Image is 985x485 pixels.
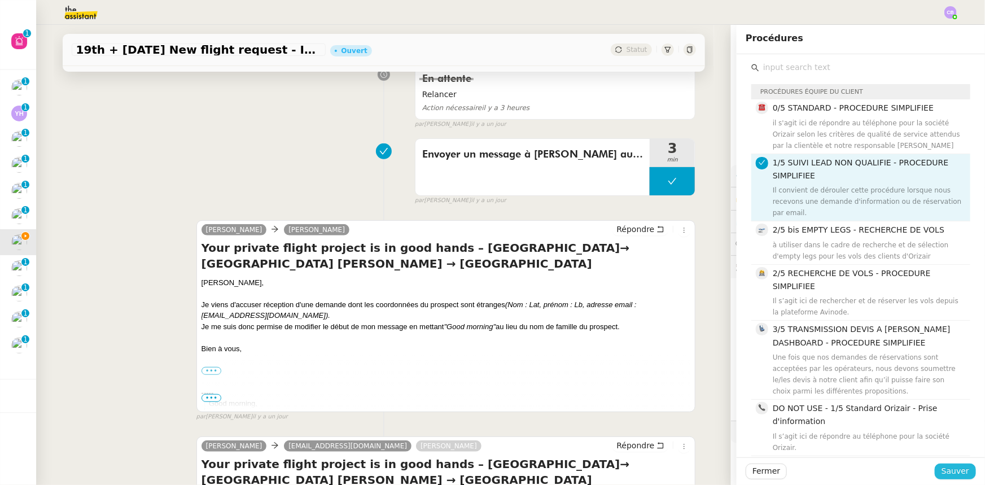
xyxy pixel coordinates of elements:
span: 🔐 [736,192,809,205]
img: svg [944,6,957,19]
a: [PERSON_NAME] [416,441,481,451]
div: Je viens d'accuser réception d'une demande dont les coordonnées du prospect sont étranges [202,299,691,321]
span: Répondre [616,224,654,235]
div: Ouvert [342,47,367,54]
img: users%2F7nLfdXEOePNsgCtodsK58jnyGKv1%2Favatar%2FIMG_1682.jpeg [11,80,27,95]
div: 💬Commentaires [731,233,985,255]
div: 🧴Autres [731,421,985,443]
span: il y a 3 heures [422,104,530,112]
span: 💺, seat [759,325,765,332]
img: users%2FC9SBsJ0duuaSgpQFj5LgoEX8n0o2%2Favatar%2Fec9d51b8-9413-4189-adfb-7be4d8c96a3c [11,234,27,250]
div: Bien à vous, [202,343,691,355]
small: [PERSON_NAME] [196,412,288,422]
img: users%2FW4OQjB9BRtYK2an7yusO0WsYLsD3%2Favatar%2F28027066-518b-424c-8476-65f2e549ac29 [11,208,27,224]
span: DO NOT USE - 1/5 Standard Orizair - Prise d'information [773,404,938,426]
p: 1 [23,283,28,294]
img: users%2FW4OQjB9BRtYK2an7yusO0WsYLsD3%2Favatar%2F28027066-518b-424c-8476-65f2e549ac29 [11,131,27,147]
div: Il s’agit ici de rechercher et de réserver les vols depuis la plateforme Avinode. [773,295,964,318]
span: 0/5 STANDARD - PROCEDURE SIMPLIFIEE [773,103,934,112]
div: Je me suis donc permise de modifier le début de mon message en mettant au lieu du nom de famille ... [202,321,691,333]
span: 2/5 RECHERCHE DE VOLS - PROCEDURE SIMPLIFIEE [773,269,931,291]
div: Il convient de dérouler cette procédure lorsque nous recevons une demande d'information ou de rés... [773,185,964,219]
div: 🕵️Autres demandes en cours 20 [731,256,985,278]
span: Envoyer un message à [PERSON_NAME] au sujet des coordonnées [422,146,643,163]
span: Sauver [942,465,969,478]
img: users%2F7nLfdXEOePNsgCtodsK58jnyGKv1%2Favatar%2FIMG_1682.jpeg [11,157,27,173]
p: 1 [23,335,28,346]
span: 19th + [DATE] New flight request - Ib Lat [76,44,321,55]
span: ⚙️ [736,169,794,182]
span: par [415,120,424,129]
button: Répondre [612,439,668,452]
small: [PERSON_NAME] [415,120,506,129]
p: 1 [23,129,28,139]
button: Répondre [612,223,668,235]
span: En attente [422,74,471,84]
div: il s'agit ici de répondre au téléphone pour la société Orizair selon les critères de qualité de s... [773,117,964,151]
div: ----- [202,387,691,399]
span: 🧴 [736,427,771,436]
span: Action nécessaire [422,104,482,112]
span: Procédures [746,33,803,43]
span: il y a un jour [471,196,506,206]
p: 1 [23,103,28,113]
div: Procédures équipe du client [751,84,970,99]
span: 1/5 SUIVI LEAD NON QUALIFIE - PROCEDURE SIMPLIFIEE [773,158,948,180]
em: (Nom : Lat, prénom : Lb, adresse email : [EMAIL_ADDRESS][DOMAIN_NAME]). [202,300,637,320]
a: [PERSON_NAME] [284,225,349,235]
nz-badge-sup: 1 [21,181,29,189]
div: Il s’agit ici de répondre au téléphone pour la société Orizair. [773,431,964,453]
nz-badge-sup: 1 [23,29,31,37]
label: ••• [202,367,222,375]
span: 💬 [736,239,808,248]
p: 1 [23,258,28,268]
span: 2/5 bis EMPTY LEGS - RECHERCHE DE VOLS [773,225,944,234]
div: Good morning, [209,398,690,409]
span: Statut [627,46,647,54]
img: users%2FW4OQjB9BRtYK2an7yusO0WsYLsD3%2Favatar%2F28027066-518b-424c-8476-65f2e549ac29 [11,260,27,276]
img: users%2FW4OQjB9BRtYK2an7yusO0WsYLsD3%2Favatar%2F28027066-518b-424c-8476-65f2e549ac29 [11,286,27,302]
input: input search text [759,60,970,75]
img: users%2FC9SBsJ0duuaSgpQFj5LgoEX8n0o2%2Favatar%2Fec9d51b8-9413-4189-adfb-7be4d8c96a3c [11,312,27,327]
span: 🕵️ [736,262,881,271]
span: 📞, telephone_receiver [759,404,765,411]
nz-badge-sup: 1 [21,258,29,266]
em: "Good morning" [444,322,496,331]
span: il y a un jour [471,120,506,129]
nz-badge-sup: 1 [21,129,29,137]
h4: Your private flight project is in good hands – [GEOGRAPHIC_DATA]→ [GEOGRAPHIC_DATA] [PERSON_NAME]... [202,240,691,272]
a: [PERSON_NAME] [202,225,267,235]
div: [PERSON_NAME], [202,277,691,289]
p: 1 [23,206,28,216]
a: [PERSON_NAME] [202,441,267,451]
span: 3 [650,142,695,155]
nz-badge-sup: 1 [21,309,29,317]
span: [EMAIL_ADDRESS][DOMAIN_NAME] [288,442,407,450]
span: par [196,412,206,422]
img: svg [11,106,27,121]
div: à utiliser dans le cadre de recherche et de sélection d'empty legs pour les vols des clients d'Or... [773,239,964,262]
span: ☎️, phone, telephone [759,104,765,111]
p: 1 [23,155,28,165]
button: Sauver [935,464,976,479]
nz-badge-sup: 1 [21,103,29,111]
p: 1 [23,77,28,88]
span: 👩‍💻, female-technologist [759,269,765,276]
span: Fermer [752,465,780,478]
nz-badge-sup: 1 [21,206,29,214]
span: Relancer [422,88,689,101]
button: Fermer [746,464,787,479]
div: Une fois que nos demandes de réservations sont acceptées par les opérateurs, nous devons soumettr... [773,352,964,397]
p: 1 [23,309,28,320]
img: users%2FUX3d5eFl6eVv5XRpuhmKXfpcWvv1%2Favatar%2Fdownload.jpeg [11,338,27,353]
span: 3/5 TRANSMISSION DEVIS A [PERSON_NAME] DASHBOARD - PROCEDURE SIMPLIFIEE [773,325,951,347]
small: [PERSON_NAME] [415,196,506,206]
div: 🔐Données client [731,187,985,209]
span: ••• [202,394,222,402]
img: users%2FyAaYa0thh1TqqME0LKuif5ROJi43%2Favatar%2F3a825d04-53b1-4b39-9daa-af456df7ce53 [11,183,27,199]
nz-badge-sup: 1 [21,77,29,85]
p: 1 [25,29,29,40]
span: 🛫, airplane_departure [759,226,765,233]
nz-badge-sup: 1 [21,335,29,343]
span: ⏲️ [736,217,818,226]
